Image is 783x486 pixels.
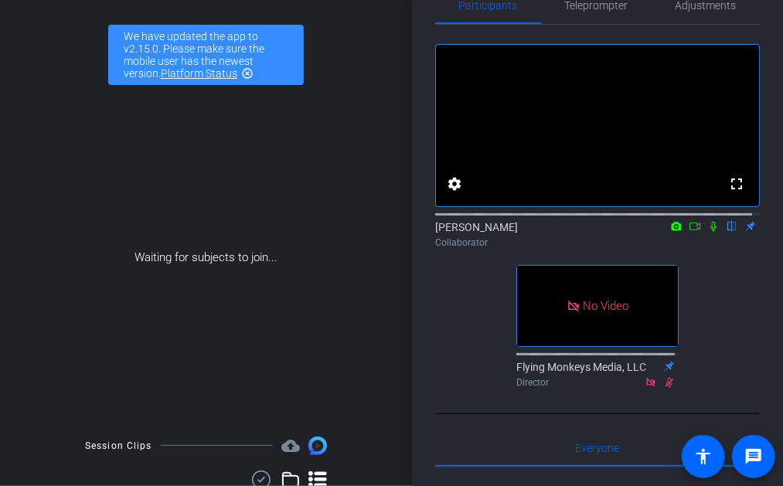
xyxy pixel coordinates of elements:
mat-icon: highlight_off [241,67,254,80]
div: Director [516,376,679,389]
span: No Video [583,299,628,313]
mat-icon: flip [723,219,741,233]
div: We have updated the app to v2.15.0. Please make sure the mobile user has the newest version. [108,25,304,85]
mat-icon: message [744,447,763,466]
div: Waiting for subjects to join... [39,94,373,421]
div: Flying Monkeys Media, LLC [516,359,679,389]
img: Session clips [308,437,327,455]
span: Destinations for your clips [281,437,300,455]
div: Collaborator [435,236,760,250]
span: Everyone [576,443,620,454]
mat-icon: cloud_upload [281,437,300,455]
div: [PERSON_NAME] [435,219,760,250]
a: Platform Status [161,67,237,80]
mat-icon: settings [445,175,464,193]
div: Session Clips [85,438,152,454]
mat-icon: fullscreen [727,175,746,193]
mat-icon: accessibility [694,447,713,466]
